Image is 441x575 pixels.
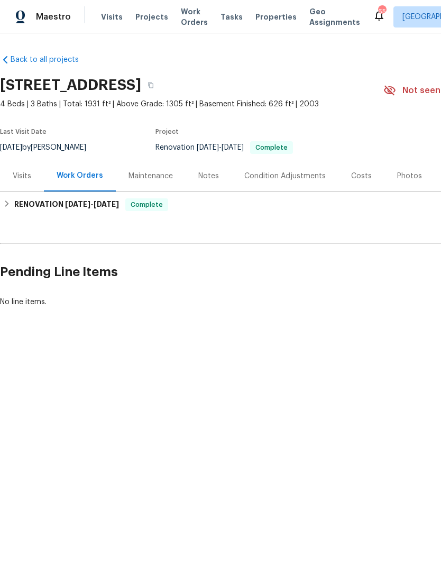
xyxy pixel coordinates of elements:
[141,76,160,95] button: Copy Address
[181,6,208,28] span: Work Orders
[128,171,173,181] div: Maintenance
[197,144,244,151] span: -
[378,6,385,17] div: 65
[126,199,167,210] span: Complete
[135,12,168,22] span: Projects
[65,200,119,208] span: -
[309,6,360,28] span: Geo Assignments
[101,12,123,22] span: Visits
[155,144,293,151] span: Renovation
[94,200,119,208] span: [DATE]
[397,171,422,181] div: Photos
[244,171,326,181] div: Condition Adjustments
[13,171,31,181] div: Visits
[251,144,292,151] span: Complete
[155,129,179,135] span: Project
[255,12,297,22] span: Properties
[351,171,372,181] div: Costs
[65,200,90,208] span: [DATE]
[57,170,103,181] div: Work Orders
[222,144,244,151] span: [DATE]
[14,198,119,211] h6: RENOVATION
[198,171,219,181] div: Notes
[221,13,243,21] span: Tasks
[197,144,219,151] span: [DATE]
[36,12,71,22] span: Maestro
